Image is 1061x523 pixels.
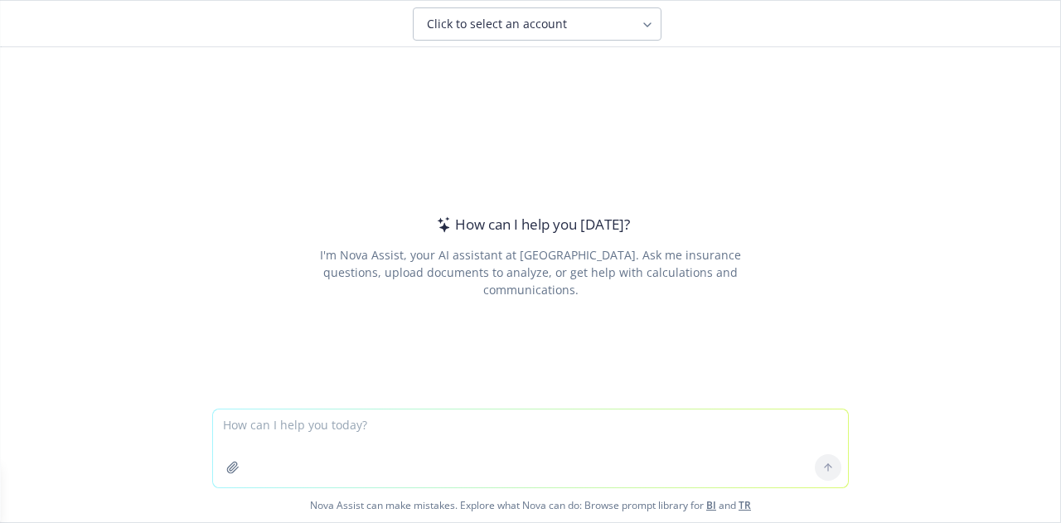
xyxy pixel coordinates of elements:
[297,246,763,298] div: I'm Nova Assist, your AI assistant at [GEOGRAPHIC_DATA]. Ask me insurance questions, upload docum...
[427,16,567,32] span: Click to select an account
[706,498,716,512] a: BI
[7,488,1054,522] span: Nova Assist can make mistakes. Explore what Nova can do: Browse prompt library for and
[413,7,661,41] button: Click to select an account
[432,214,630,235] div: How can I help you [DATE]?
[739,498,751,512] a: TR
